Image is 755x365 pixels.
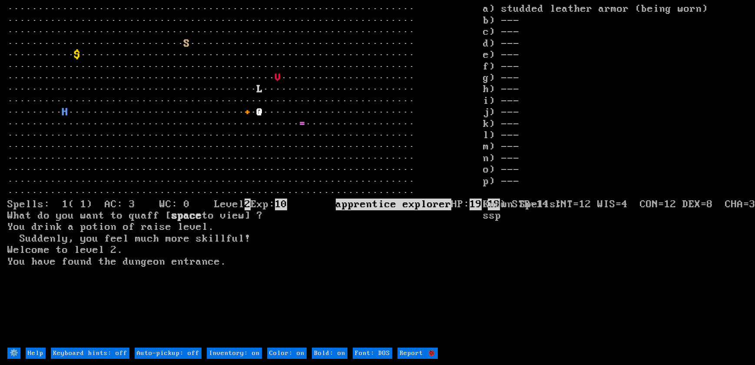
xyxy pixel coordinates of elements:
input: Auto-pickup: off [135,348,202,359]
input: Inventory: on [207,348,262,359]
mark: 2 [245,199,251,210]
font: L [257,83,263,95]
larn: ··································································· ·····························... [7,3,483,347]
input: Color: on [267,348,307,359]
font: @ [257,106,263,118]
stats: a) studded leather armor (being worn) b) --- c) --- d) --- e) --- f) --- g) --- h) --- i) --- j) ... [483,3,747,347]
font: = [299,118,305,130]
input: Keyboard hints: off [51,348,129,359]
input: Font: DOS [353,348,392,359]
font: H [62,106,68,118]
input: Help [26,348,46,359]
mark: 10 [275,199,287,210]
mark: apprentice explorer [336,199,451,210]
input: Report 🐞 [397,348,438,359]
font: $ [74,49,80,61]
input: Bold: on [312,348,348,359]
font: + [245,106,251,118]
b: space [172,210,202,222]
font: S [184,38,190,50]
input: ⚙️ [7,348,20,359]
mark: 19 [470,199,482,210]
font: V [275,72,281,84]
